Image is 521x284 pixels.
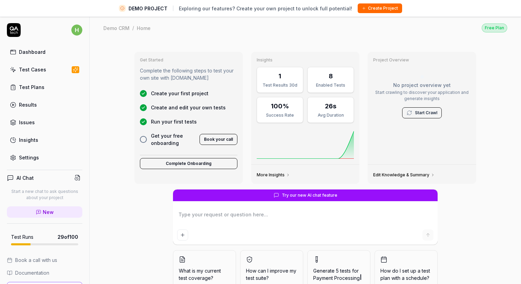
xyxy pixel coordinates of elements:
[71,23,82,37] button: h
[313,267,365,282] span: Generate 5 tests for
[415,110,437,116] a: Start Crawl
[19,136,38,144] div: Insights
[246,267,297,282] span: How can I improve my test suite?
[19,84,44,91] div: Test Plans
[137,25,151,31] div: Home
[312,82,349,88] div: Enabled Tests
[261,82,299,88] div: Test Results 30d
[103,25,130,31] div: Demo CRM
[19,48,45,56] div: Dashboard
[7,80,82,94] a: Test Plans
[373,172,435,178] a: Edit Knowledge & Summary
[7,133,82,147] a: Insights
[19,101,37,108] div: Results
[15,256,57,264] span: Book a call with us
[7,98,82,111] a: Results
[151,132,195,147] span: Get your free onboarding
[19,119,35,126] div: Issues
[19,66,46,73] div: Test Cases
[200,135,237,142] a: Book your call
[7,269,82,276] a: Documentation
[482,23,507,32] button: Free Plan
[329,71,333,81] div: 8
[7,151,82,164] a: Settings
[140,158,237,169] button: Complete Onboarding
[282,192,337,198] span: Try our new AI chat feature
[7,188,82,201] p: Start a new chat to ask questions about your project
[257,57,354,63] h3: Insights
[58,233,78,241] span: 29 of 100
[177,229,188,241] button: Add attachment
[129,5,167,12] span: DEMO PROJECT
[140,57,237,63] h3: Get Started
[7,45,82,59] a: Dashboard
[257,172,290,178] a: More Insights
[7,116,82,129] a: Issues
[312,112,349,118] div: Avg Duration
[278,71,281,81] div: 1
[313,275,360,281] span: Payment Processing
[71,25,82,36] span: h
[151,90,208,97] span: Create your first project
[140,67,237,81] p: Complete the following steps to test your own site with [DOMAIN_NAME]
[151,118,197,125] span: Run your first tests
[11,234,33,240] h5: Test Runs
[261,112,299,118] div: Success Rate
[271,101,289,111] div: 100%
[325,101,336,111] div: 26s
[373,81,471,89] p: No project overview yet
[179,5,352,12] span: Exploring our features? Create your own project to unlock full potential!
[358,3,402,13] button: Create Project
[373,89,471,102] p: Start crawling to discover your application and generate insights
[151,104,226,111] span: Create and edit your own tests
[7,256,82,264] a: Book a call with us
[380,267,432,282] span: How do I set up a test plan with a schedule?
[19,154,39,161] div: Settings
[132,25,134,31] div: /
[43,208,54,216] span: New
[15,269,49,276] span: Documentation
[7,206,82,218] a: New
[200,134,237,145] button: Book your call
[7,63,82,76] a: Test Cases
[179,267,230,282] span: What is my current test coverage?
[373,57,471,63] h3: Project Overview
[17,174,34,182] h4: AI Chat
